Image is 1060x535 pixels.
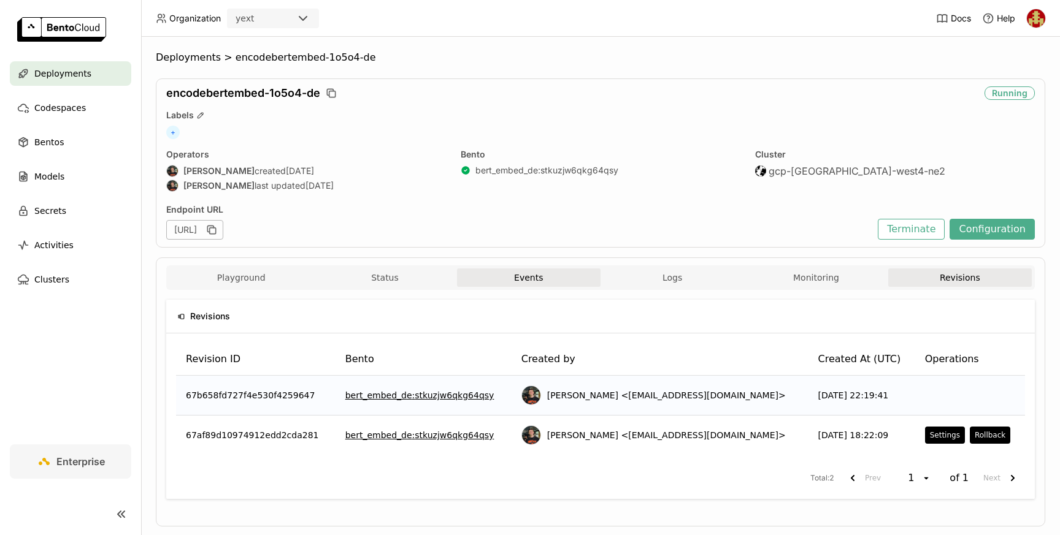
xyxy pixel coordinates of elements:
button: Playground [169,268,313,287]
div: 1 [904,472,921,484]
svg: open [921,473,931,483]
td: [DATE] 18:22:09 [808,415,915,455]
a: Clusters [10,267,131,292]
span: Models [34,169,64,184]
strong: [PERSON_NAME] [183,165,255,176]
button: Settings [925,427,965,444]
strong: [PERSON_NAME] [183,180,255,191]
th: Operations [915,343,1025,376]
span: Activities [34,238,74,252]
a: Docs [936,12,971,25]
button: Revisions [888,268,1032,287]
input: Selected yext. [255,13,256,25]
th: Bento [336,343,512,376]
span: Organization [169,13,221,24]
div: yext [236,12,254,25]
img: Ryan Pope [522,426,540,444]
a: Deployments [10,61,131,86]
img: Ryan Pope [167,180,178,191]
img: Ryan Pope [167,165,178,176]
a: bert_embed_de:stkuzjw6qkg64qsy [475,165,618,176]
th: Created by [512,343,808,376]
button: Configuration [950,219,1035,240]
span: Enterprise [56,455,105,468]
span: Bentos [34,135,64,150]
div: Labels [166,110,1035,121]
div: Help [982,12,1015,25]
a: Secrets [10,199,131,223]
span: [DATE] [305,180,334,191]
button: previous page. current page 1 of 1 [840,467,886,489]
div: Operators [166,149,446,160]
th: Created At (UTC) [808,343,915,376]
a: bert_embed_de:stkuzjw6qkg64qsy [345,429,494,441]
div: Bento [461,149,740,160]
span: Revisions [190,309,230,323]
span: Deployments [34,66,91,81]
div: Cluster [755,149,1035,160]
span: gcp-[GEOGRAPHIC_DATA]-west4-ne2 [769,165,945,177]
a: Codespaces [10,96,131,120]
td: [DATE] 22:19:41 [808,376,915,415]
a: Bentos [10,130,131,154]
div: last updated [166,180,446,192]
span: Total : 2 [810,472,834,484]
span: Help [997,13,1015,24]
span: of 1 [950,472,969,484]
div: Rollback [975,430,1005,440]
span: 67b658fd727f4e530f4259647 [186,389,315,401]
a: Models [10,164,131,189]
a: bert_embed_de:stkuzjw6qkg64qsy [345,389,494,401]
button: Status [313,268,456,287]
span: Clusters [34,272,69,287]
button: Events [457,268,601,287]
span: Codespaces [34,101,86,115]
img: Jacob Fondriest [1027,9,1045,28]
span: [PERSON_NAME] <[EMAIL_ADDRESS][DOMAIN_NAME]> [547,389,786,401]
div: Settings [930,430,960,440]
button: Terminate [878,219,945,240]
span: > [221,51,236,64]
a: Activities [10,233,131,257]
span: Secrets [34,203,66,218]
div: [URL] [166,220,223,240]
th: Revision ID [176,343,336,376]
div: Running [985,86,1035,100]
button: Monitoring [744,268,888,287]
div: created [166,165,446,177]
span: 67af89d10974912edd2cda281 [186,429,318,441]
nav: Breadcrumbs navigation [156,51,1045,64]
img: Ryan Pope [522,386,540,404]
button: Logs [601,268,744,287]
span: encodebertembed-1o5o4-de [236,51,376,64]
span: + [166,126,180,139]
button: Rollback [970,427,1010,444]
button: next page. current page 1 of 1 [978,467,1025,489]
span: Docs [951,13,971,24]
span: encodebertembed-1o5o4-de [166,86,320,100]
div: Endpoint URL [166,204,872,215]
img: logo [17,17,106,42]
span: [DATE] [286,165,314,176]
span: Deployments [156,51,221,64]
span: [PERSON_NAME] <[EMAIL_ADDRESS][DOMAIN_NAME]> [547,429,786,441]
a: Enterprise [10,444,131,479]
